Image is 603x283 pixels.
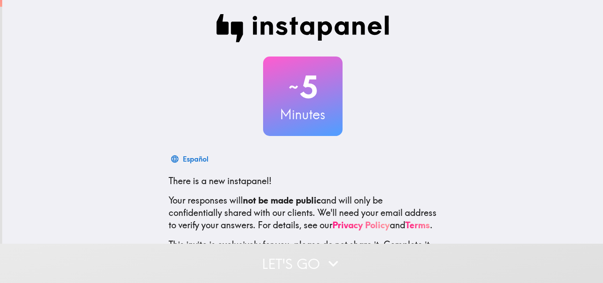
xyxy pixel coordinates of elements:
[287,74,300,100] span: ~
[216,14,389,42] img: Instapanel
[243,195,321,206] b: not be made public
[263,105,343,124] h3: Minutes
[332,219,390,230] a: Privacy Policy
[263,69,343,105] h2: 5
[183,153,208,165] div: Español
[169,175,271,186] span: There is a new instapanel!
[169,150,212,168] button: Español
[405,219,430,230] a: Terms
[169,194,437,231] p: Your responses will and will only be confidentially shared with our clients. We'll need your emai...
[169,238,437,263] p: This invite is exclusively for you, please do not share it. Complete it soon because spots are li...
